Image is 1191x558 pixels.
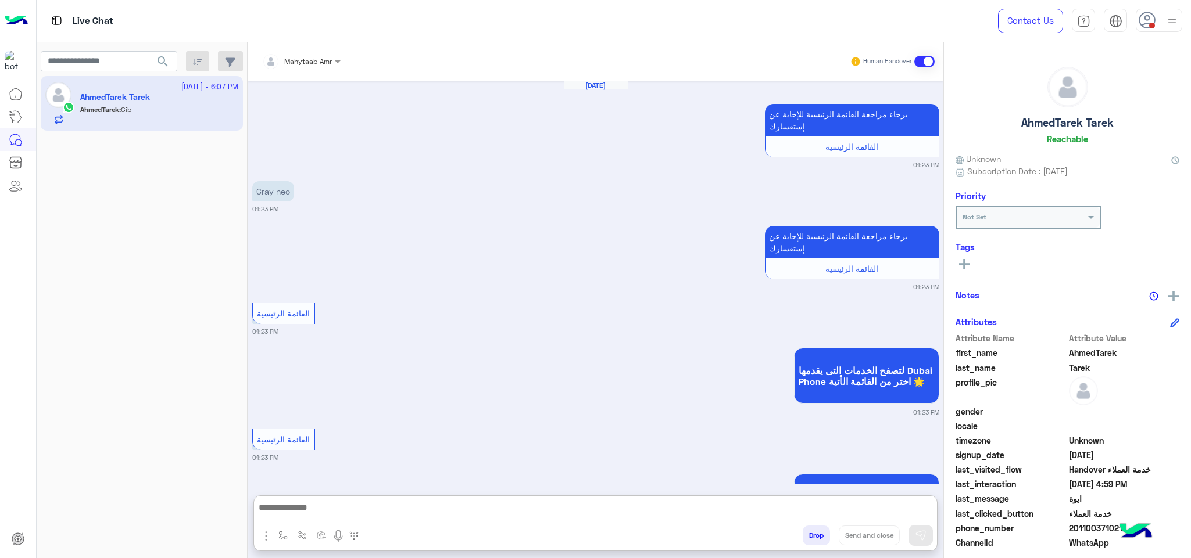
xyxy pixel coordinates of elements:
span: last_interaction [956,478,1067,490]
h6: Tags [956,242,1179,252]
small: 01:23 PM [252,327,278,336]
small: 01:23 PM [913,160,939,170]
small: 01:23 PM [252,453,278,462]
span: Tarek [1069,362,1180,374]
small: 01:23 PM [252,204,278,214]
img: Trigger scenario [298,531,307,540]
span: signup_date [956,449,1067,461]
button: Trigger scenario [293,525,312,545]
span: Unknown [1069,434,1180,447]
span: Subscription Date : [DATE] [967,165,1068,177]
span: خدمة العملاء [1069,507,1180,520]
span: timezone [956,434,1067,447]
a: Contact Us [998,9,1063,33]
button: select flow [274,525,293,545]
span: last_message [956,492,1067,505]
h6: Priority [956,190,986,201]
img: 1403182699927242 [5,51,26,71]
h6: Attributes [956,316,997,327]
span: القائمة الرئيسية [257,308,310,318]
h6: [DATE] [564,81,628,89]
span: ايوة [1069,492,1180,505]
a: tab [1072,9,1095,33]
span: Mahytaab Amr [284,57,332,66]
span: القائمة الرئيسية [825,142,878,152]
h6: Notes [956,290,979,300]
span: locale [956,420,1067,432]
img: notes [1149,291,1158,301]
img: send attachment [259,529,273,543]
span: last_visited_flow [956,463,1067,476]
img: make a call [349,531,359,541]
button: search [149,51,177,76]
span: لتصفح الخدمات التى يقدمها Dubai Phone اختر من القائمة الأتية 🌟 [799,365,935,387]
img: select flow [278,531,288,540]
h6: Reachable [1047,134,1088,144]
b: Not Set [963,213,986,221]
span: القائمة الرئيسية [825,264,878,273]
span: Attribute Value [1069,332,1180,344]
button: Send and close [839,525,900,545]
p: Live Chat [73,13,113,29]
span: first_name [956,347,1067,359]
button: create order [312,525,331,545]
img: defaultAdmin.png [1069,376,1098,405]
img: defaultAdmin.png [1048,67,1088,107]
span: profile_pic [956,376,1067,403]
small: 01:23 PM [913,282,939,291]
span: AhmedTarek [1069,347,1180,359]
img: tab [1077,15,1090,28]
span: 201100371021 [1069,522,1180,534]
span: Attribute Name [956,332,1067,344]
img: create order [317,531,326,540]
span: search [156,55,170,69]
button: Drop [803,525,830,545]
span: القائمة الرئيسية [257,434,310,444]
img: send message [915,530,927,541]
span: null [1069,420,1180,432]
span: null [1069,405,1180,417]
img: tab [1109,15,1122,28]
small: Human Handover [863,57,912,66]
p: 8/10/2025, 1:23 PM [765,104,939,136]
img: add [1168,291,1179,301]
span: phone_number [956,522,1067,534]
img: profile [1165,14,1179,28]
span: last_name [956,362,1067,374]
img: Logo [5,9,28,33]
img: tab [49,13,64,28]
span: 2025-03-13T14:19:44.747Z [1069,449,1180,461]
span: Unknown [956,153,1001,165]
h5: AhmedTarek Tarek [1021,116,1114,129]
img: send voice note [331,529,345,543]
span: ChannelId [956,537,1067,549]
span: Handover خدمة العملاء [1069,463,1180,476]
img: hulul-logo.png [1115,512,1156,552]
p: 8/10/2025, 1:23 PM [765,226,939,258]
p: 8/10/2025, 1:23 PM [252,181,294,201]
span: 2025-10-08T13:59:19.604Z [1069,478,1180,490]
span: last_clicked_button [956,507,1067,520]
span: 2 [1069,537,1180,549]
small: 01:23 PM [913,408,939,417]
span: gender [956,405,1067,417]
